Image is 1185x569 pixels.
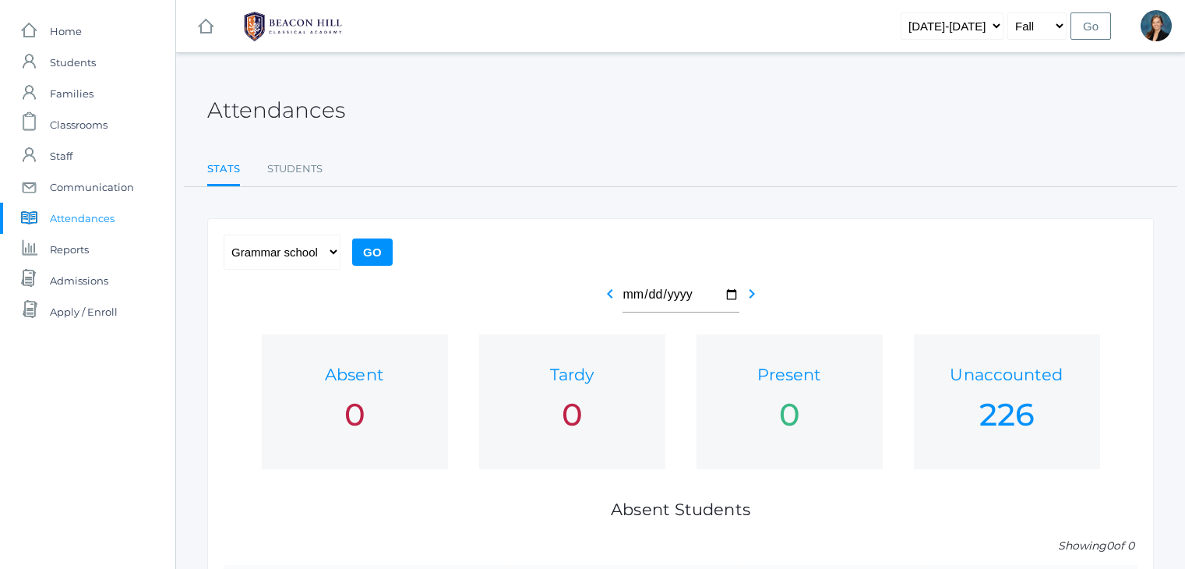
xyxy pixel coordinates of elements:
a: Tardy 0 [495,366,650,438]
div: Allison Smith [1141,10,1172,41]
span: Attendances [50,203,115,234]
input: Go [1070,12,1111,40]
a: Students [267,154,323,185]
h1: Unaccounted [929,366,1084,383]
a: chevron_left [601,292,619,306]
a: Absent 0 [277,366,432,438]
h1: Absent [277,366,432,383]
a: Unaccounted 226 [929,366,1084,438]
span: Staff [50,140,72,171]
span: 0 [1106,539,1113,553]
span: Families [50,78,93,109]
input: Go [352,239,393,266]
i: chevron_right [742,284,761,303]
span: Apply / Enroll [50,296,118,327]
a: Present 0 [712,366,867,438]
span: Reports [50,234,89,265]
h2: Attendances [207,98,345,122]
i: chevron_left [601,284,619,303]
span: Communication [50,171,134,203]
img: BHCALogos-05-308ed15e86a5a0abce9b8dd61676a3503ac9727e845dece92d48e8588c001991.png [235,7,351,46]
h1: Absent Students [224,500,1137,518]
a: Stats [207,154,240,187]
span: Admissions [50,265,108,296]
span: Home [50,16,82,47]
h1: Tardy [495,366,650,383]
div: 226 [929,391,1084,438]
span: Classrooms [50,109,108,140]
div: 0 [495,391,650,438]
span: Students [50,47,96,78]
a: chevron_right [742,292,761,306]
p: Showing of 0 [224,538,1137,554]
h1: Present [712,366,867,383]
div: 0 [277,391,432,438]
div: 0 [712,391,867,438]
